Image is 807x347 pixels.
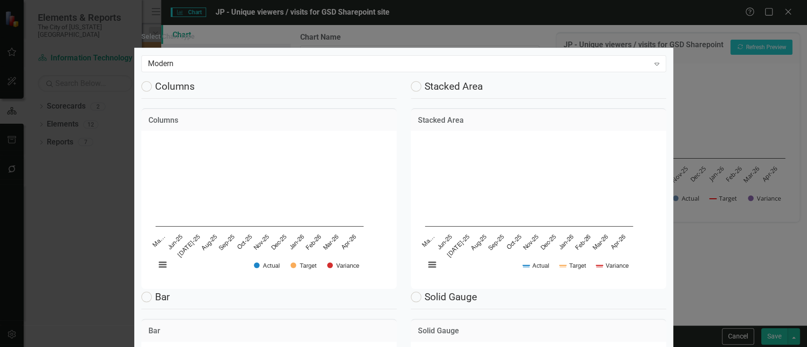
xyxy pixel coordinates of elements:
[522,234,539,251] text: Nov-25
[141,81,195,92] label: Columns
[148,116,390,125] h3: Columns
[152,234,166,248] text: Ma…
[166,234,183,251] text: Jun-25
[252,234,270,251] text: Nov-25
[236,234,253,251] text: Oct-25
[200,234,218,252] text: Aug-25
[436,234,453,251] text: Jun-25
[270,234,287,251] text: Dec-25
[559,262,586,269] button: Show Target
[217,234,235,252] text: Sep-25
[569,263,586,269] text: Target
[418,327,659,335] h3: Solid Gauge
[420,138,657,279] div: Chart. Highcharts interactive chart.
[141,292,170,302] label: Bar
[470,234,488,252] text: Aug-25
[609,234,626,251] text: Apr-26
[304,234,322,251] text: Feb-26
[148,327,390,335] h3: Bar
[288,234,305,251] text: Jan-26
[151,138,387,279] div: Chart. Highcharts interactive chart.
[340,234,357,251] text: Apr-26
[420,138,638,279] svg: Interactive chart
[411,81,483,92] label: Stacked Area
[254,262,280,269] button: Show Actual
[141,33,195,40] div: Select Chart Type
[411,292,477,302] label: Solid Gauge
[151,138,368,279] svg: Interactive chart
[327,262,360,269] button: Show Variance
[418,116,659,125] h3: Stacked Area
[557,234,574,251] text: Jan-26
[446,234,470,258] text: [DATE]-25
[425,258,439,271] button: View chart menu, Chart
[596,262,629,269] button: Show Variance
[156,258,169,271] button: View chart menu, Chart
[539,234,557,251] text: Dec-25
[290,262,316,269] button: Show Target
[148,58,650,69] div: Modern
[176,234,201,258] text: [DATE]-25
[591,234,609,251] text: Mar-26
[574,234,591,251] text: Feb-26
[505,234,522,251] text: Oct-25
[523,262,549,269] button: Show Actual
[322,234,339,251] text: Mar-26
[421,234,436,248] text: Ma…
[487,234,505,252] text: Sep-25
